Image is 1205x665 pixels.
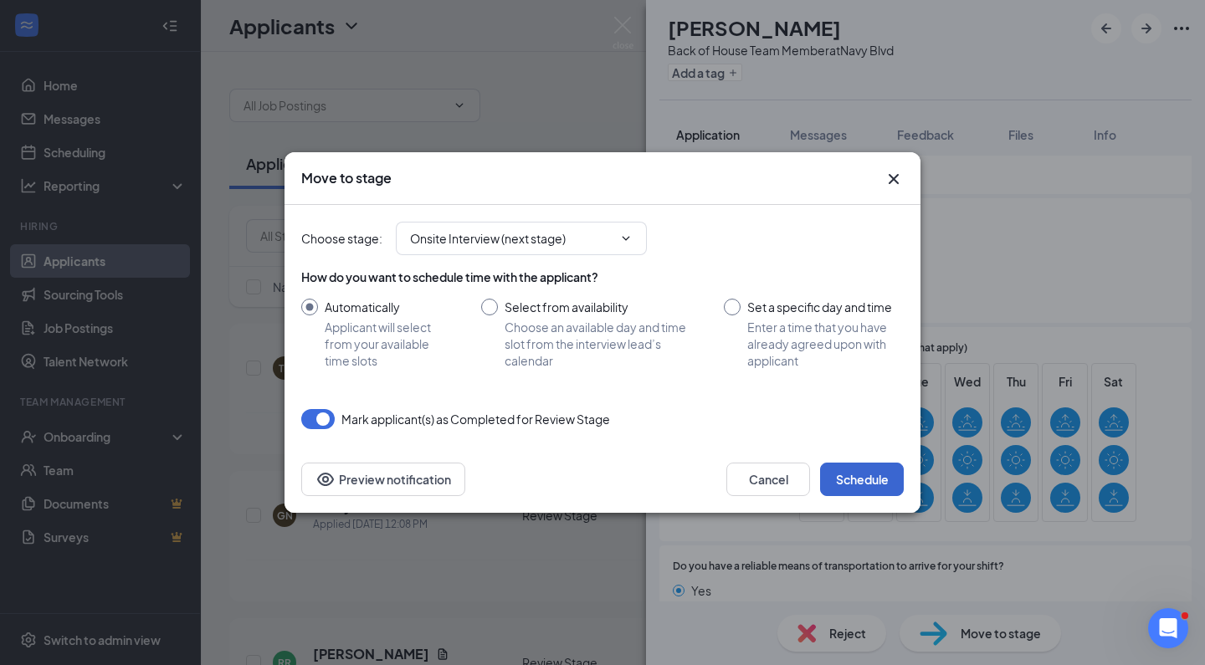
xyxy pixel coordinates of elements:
[315,469,336,489] svg: Eye
[301,169,392,187] h3: Move to stage
[301,463,465,496] button: Preview notificationEye
[884,169,904,189] svg: Cross
[301,269,904,285] div: How do you want to schedule time with the applicant?
[341,409,610,429] span: Mark applicant(s) as Completed for Review Stage
[619,232,633,245] svg: ChevronDown
[884,169,904,189] button: Close
[820,463,904,496] button: Schedule
[1148,608,1188,648] iframe: Intercom live chat
[726,463,810,496] button: Cancel
[301,229,382,248] span: Choose stage :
